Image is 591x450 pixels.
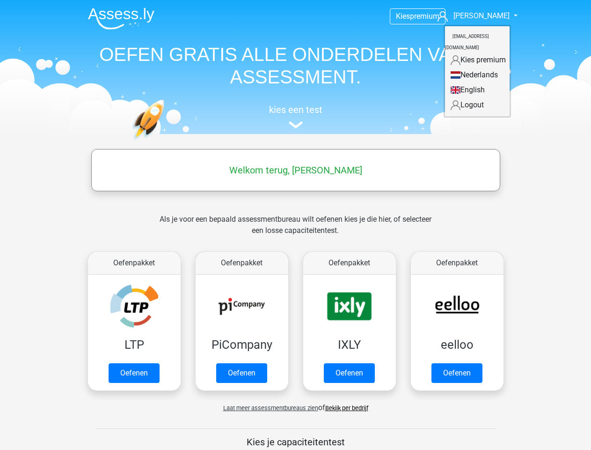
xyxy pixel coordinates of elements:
[445,97,510,112] a: Logout
[80,395,511,413] div: of
[431,363,482,383] a: Oefenen
[434,10,511,22] a: [PERSON_NAME]
[96,165,496,176] h5: Welkom terug, [PERSON_NAME]
[80,43,511,88] h1: OEFEN GRATIS ALLE ONDERDELEN VAN JE ASSESSMENT.
[445,82,510,97] a: English
[325,405,368,412] a: Bekijk per bedrijf
[410,12,439,21] span: premium
[132,99,201,184] img: oefenen
[390,10,445,22] a: Kiespremium
[80,104,511,129] a: kies een test
[223,405,318,412] span: Laat meer assessmentbureaus zien
[396,12,410,21] span: Kies
[80,104,511,115] h5: kies een test
[216,363,267,383] a: Oefenen
[152,214,439,247] div: Als je voor een bepaald assessmentbureau wilt oefenen kies je die hier, of selecteer een losse ca...
[453,11,510,20] span: [PERSON_NAME]
[109,363,160,383] a: Oefenen
[88,7,154,30] img: Assessly
[96,436,496,448] h5: Kies je capaciteitentest
[445,26,489,58] small: [EMAIL_ADDRESS][DOMAIN_NAME]
[289,121,303,128] img: assessment
[324,363,375,383] a: Oefenen
[445,67,510,82] a: Nederlands
[444,25,511,118] div: [PERSON_NAME]
[445,52,510,67] a: Kies premium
